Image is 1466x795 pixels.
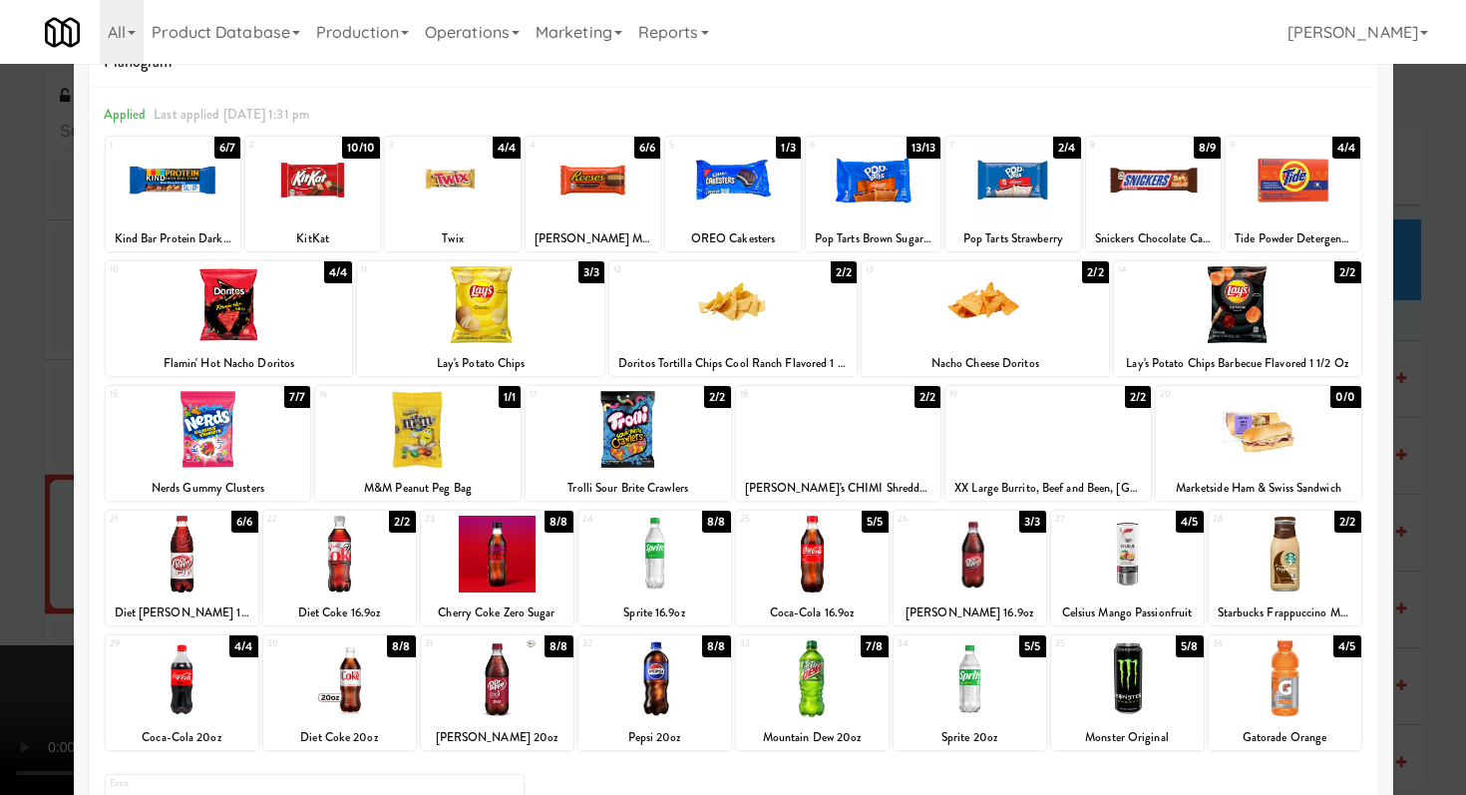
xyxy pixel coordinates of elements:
[736,386,941,501] div: 182/2[PERSON_NAME]'s CHIMI Shredded Beef & Cheese
[582,511,655,528] div: 24
[1333,635,1360,657] div: 4/5
[776,137,800,159] div: 1/3
[578,600,731,625] div: Sprite 16.9oz
[284,386,310,408] div: 7/7
[609,351,857,376] div: Doritos Tortilla Chips Cool Ranch Flavored 1 3/4 Oz
[1209,511,1361,625] div: 282/2Starbucks Frappuccino Mocha
[898,511,970,528] div: 26
[613,261,733,278] div: 12
[1212,600,1358,625] div: Starbucks Frappuccino Mocha
[736,725,889,750] div: Mountain Dew 20oz
[582,635,655,652] div: 32
[425,511,498,528] div: 23
[421,511,573,625] div: 238/8Cherry Coke Zero Sugar
[1156,476,1361,501] div: Marketside Ham & Swiss Sandwich
[319,386,418,403] div: 16
[106,226,240,251] div: Kind Bar Protein Dark Chocolate Nuts
[866,261,985,278] div: 13
[109,226,237,251] div: Kind Bar Protein Dark Chocolate Nuts
[266,725,413,750] div: Diet Coke 20oz
[609,261,857,376] div: 122/2Doritos Tortilla Chips Cool Ranch Flavored 1 3/4 Oz
[315,476,521,501] div: M&M Peanut Peg Bag
[809,226,937,251] div: Pop Tarts Brown Sugar Cinnamon
[110,386,208,403] div: 15
[315,386,521,501] div: 161/1M&M Peanut Peg Bag
[45,15,80,50] img: Micromart
[1125,386,1151,408] div: 2/2
[526,137,660,251] div: 46/6[PERSON_NAME] Milk Chocolate Peanut Butter
[110,775,315,792] div: Extra
[1334,511,1360,533] div: 2/2
[1226,226,1360,251] div: Tide Powder Detergent (1 load)
[106,386,311,501] div: 157/7Nerds Gummy Clusters
[945,226,1080,251] div: Pop Tarts Strawberry
[810,137,874,154] div: 6
[249,137,313,154] div: 2
[1156,386,1361,501] div: 200/0Marketside Ham & Swiss Sandwich
[581,725,728,750] div: Pepsi 20oz
[1213,511,1285,528] div: 28
[106,137,240,251] div: 16/7Kind Bar Protein Dark Chocolate Nuts
[948,226,1077,251] div: Pop Tarts Strawberry
[581,600,728,625] div: Sprite 16.9oz
[318,476,518,501] div: M&M Peanut Peg Bag
[861,635,888,657] div: 7/8
[1055,511,1128,528] div: 27
[424,600,570,625] div: Cherry Coke Zero Sugar
[360,351,601,376] div: Lay's Potato Chips
[865,351,1106,376] div: Nacho Cheese Doritos
[1330,386,1360,408] div: 0/0
[1054,600,1201,625] div: Celsius Mango Passionfruit
[740,386,839,403] div: 18
[736,600,889,625] div: Coca-Cola 16.9oz
[862,351,1109,376] div: Nacho Cheese Doritos
[862,511,888,533] div: 5/5
[109,476,308,501] div: Nerds Gummy Clusters
[267,511,340,528] div: 22
[1176,635,1203,657] div: 5/8
[1086,137,1221,251] div: 88/9Snickers Chocolate Candy Bar
[324,261,352,283] div: 4/4
[1090,137,1154,154] div: 8
[110,511,183,528] div: 21
[1019,511,1045,533] div: 3/3
[110,137,174,154] div: 1
[894,725,1046,750] div: Sprite 20oz
[109,725,255,750] div: Coca-Cola 20oz
[736,511,889,625] div: 255/5Coca-Cola 16.9oz
[493,137,521,159] div: 4/4
[263,635,416,750] div: 308/8Diet Coke 20oz
[389,137,453,154] div: 3
[578,511,731,625] div: 248/8Sprite 16.9oz
[266,600,413,625] div: Diet Coke 16.9oz
[1209,600,1361,625] div: Starbucks Frappuccino Mocha
[1051,511,1204,625] div: 274/5Celsius Mango Passionfruit
[1051,600,1204,625] div: Celsius Mango Passionfruit
[388,226,517,251] div: Twix
[1332,137,1360,159] div: 4/4
[1089,226,1218,251] div: Snickers Chocolate Candy Bar
[214,137,240,159] div: 6/7
[704,386,730,408] div: 2/2
[898,635,970,652] div: 34
[578,261,604,283] div: 3/3
[806,226,940,251] div: Pop Tarts Brown Sugar Cinnamon
[357,351,604,376] div: Lay's Potato Chips
[894,511,1046,625] div: 263/3[PERSON_NAME] 16.9oz
[1117,351,1358,376] div: Lay's Potato Chips Barbecue Flavored 1 1/2 Oz
[263,725,416,750] div: Diet Coke 20oz
[106,725,258,750] div: Coca-Cola 20oz
[106,511,258,625] div: 216/6Diet [PERSON_NAME] 16.9oz
[154,105,309,124] span: Last applied [DATE] 1:31 pm
[1051,725,1204,750] div: Monster Original
[897,725,1043,750] div: Sprite 20oz
[106,635,258,750] div: 294/4Coca-Cola 20oz
[1019,635,1045,657] div: 5/5
[1226,137,1360,251] div: 94/4Tide Powder Detergent (1 load)
[248,226,377,251] div: KitKat
[736,476,941,501] div: [PERSON_NAME]'s CHIMI Shredded Beef & Cheese
[1118,261,1238,278] div: 14
[831,261,857,283] div: 2/2
[739,600,886,625] div: Coca-Cola 16.9oz
[529,226,657,251] div: [PERSON_NAME] Milk Chocolate Peanut Butter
